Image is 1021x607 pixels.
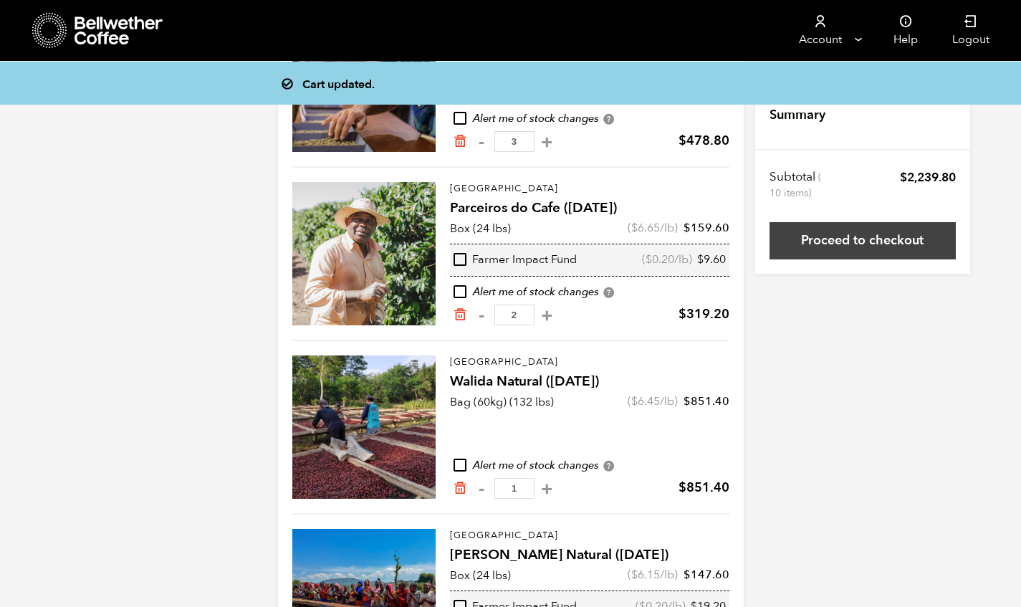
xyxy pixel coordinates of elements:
[450,458,729,474] div: Alert me of stock changes
[473,135,491,149] button: -
[450,545,729,565] h4: [PERSON_NAME] Natural ([DATE])
[679,132,729,150] bdi: 478.80
[631,220,638,236] span: $
[628,393,678,409] span: ( /lb)
[288,73,754,93] div: Cart updated.
[631,393,638,409] span: $
[450,111,729,127] div: Alert me of stock changes
[679,479,729,497] bdi: 851.40
[494,305,535,325] input: Qty
[684,567,729,583] bdi: 147.60
[697,252,704,267] span: $
[450,567,511,584] p: Box (24 lbs)
[770,222,956,259] a: Proceed to checkout
[679,305,729,323] bdi: 319.20
[450,285,729,300] div: Alert me of stock changes
[454,252,577,268] div: Farmer Impact Fund
[684,393,691,409] span: $
[450,199,729,219] h4: Parceiros do Cafe ([DATE])
[684,567,691,583] span: $
[770,106,825,125] h4: Summary
[538,482,556,496] button: +
[684,220,729,236] bdi: 159.60
[646,252,652,267] span: $
[628,567,678,583] span: ( /lb)
[473,308,491,322] button: -
[453,307,467,322] a: Remove from cart
[473,482,491,496] button: -
[538,308,556,322] button: +
[450,393,554,411] p: Bag (60kg) (132 lbs)
[684,393,729,409] bdi: 851.40
[684,220,691,236] span: $
[450,355,729,370] p: [GEOGRAPHIC_DATA]
[770,169,823,201] th: Subtotal
[631,567,638,583] span: $
[697,252,726,267] bdi: 9.60
[450,220,511,237] p: Box (24 lbs)
[450,372,729,392] h4: Walida Natural ([DATE])
[631,567,660,583] bdi: 6.15
[494,478,535,499] input: Qty
[631,220,660,236] bdi: 6.65
[494,131,535,152] input: Qty
[646,252,674,267] bdi: 0.20
[628,220,678,236] span: ( /lb)
[450,182,729,196] p: [GEOGRAPHIC_DATA]
[679,305,686,323] span: $
[453,134,467,149] a: Remove from cart
[679,479,686,497] span: $
[631,393,660,409] bdi: 6.45
[538,135,556,149] button: +
[642,252,692,268] span: ( /lb)
[900,169,956,186] bdi: 2,239.80
[453,481,467,496] a: Remove from cart
[679,132,686,150] span: $
[450,529,729,543] p: [GEOGRAPHIC_DATA]
[900,169,907,186] span: $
